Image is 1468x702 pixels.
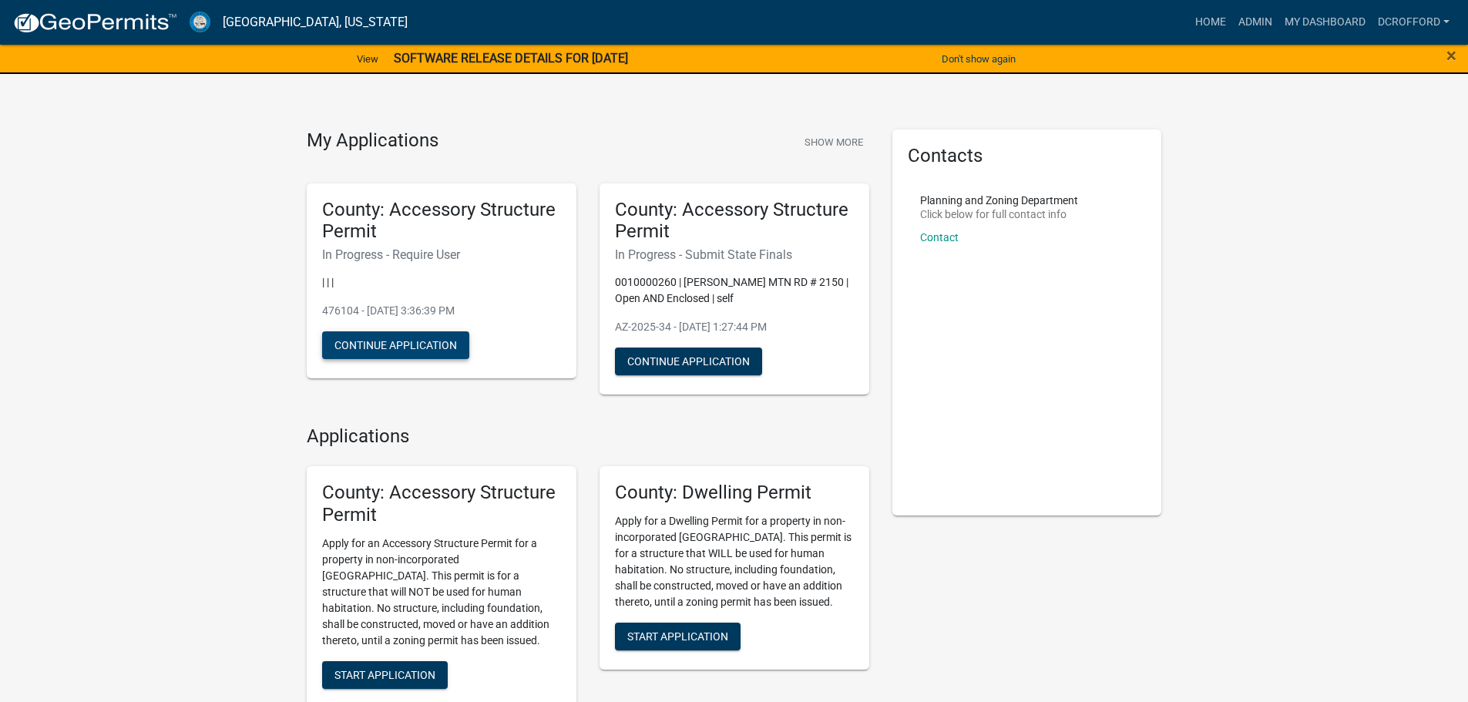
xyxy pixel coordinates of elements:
[322,536,561,649] p: Apply for an Accessory Structure Permit for a property in non-incorporated [GEOGRAPHIC_DATA]. Thi...
[615,482,854,504] h5: County: Dwelling Permit
[615,623,741,650] button: Start Application
[1278,8,1372,37] a: My Dashboard
[322,303,561,319] p: 476104 - [DATE] 3:36:39 PM
[351,46,385,72] a: View
[936,46,1022,72] button: Don't show again
[615,348,762,375] button: Continue Application
[307,425,869,448] h4: Applications
[798,129,869,155] button: Show More
[223,9,408,35] a: [GEOGRAPHIC_DATA], [US_STATE]
[615,274,854,307] p: 0010000260 | [PERSON_NAME] MTN RD # 2150 | Open AND Enclosed | self
[1189,8,1232,37] a: Home
[920,195,1078,206] p: Planning and Zoning Department
[394,51,628,65] strong: SOFTWARE RELEASE DETAILS FOR [DATE]
[615,513,854,610] p: Apply for a Dwelling Permit for a property in non-incorporated [GEOGRAPHIC_DATA]. This permit is ...
[322,482,561,526] h5: County: Accessory Structure Permit
[1372,8,1456,37] a: dcrofford
[908,145,1147,167] h5: Contacts
[627,630,728,642] span: Start Application
[615,319,854,335] p: AZ-2025-34 - [DATE] 1:27:44 PM
[1446,45,1456,66] span: ×
[1446,46,1456,65] button: Close
[615,247,854,262] h6: In Progress - Submit State Finals
[190,12,210,32] img: Custer County, Colorado
[615,199,854,244] h5: County: Accessory Structure Permit
[920,209,1078,220] p: Click below for full contact info
[1232,8,1278,37] a: Admin
[322,247,561,262] h6: In Progress - Require User
[920,231,959,244] a: Contact
[334,668,435,680] span: Start Application
[322,199,561,244] h5: County: Accessory Structure Permit
[322,331,469,359] button: Continue Application
[307,129,438,153] h4: My Applications
[322,661,448,689] button: Start Application
[322,274,561,291] p: | | |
